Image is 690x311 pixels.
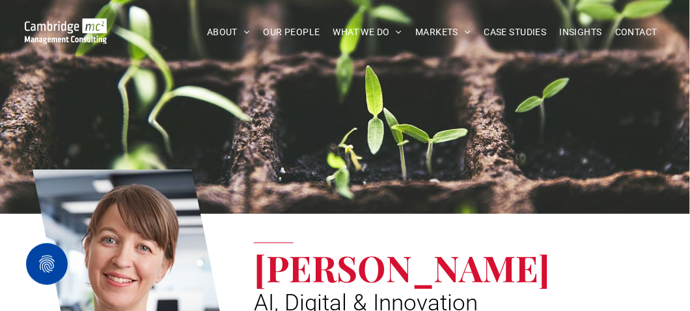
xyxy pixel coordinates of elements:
[327,22,409,42] a: WHAT WE DO
[25,20,107,34] a: Your Business Transformed | Cambridge Management Consulting
[409,22,477,42] a: MARKETS
[25,18,107,44] img: Go to Homepage
[478,22,553,42] a: CASE STUDIES
[609,22,664,42] a: CONTACT
[200,22,257,42] a: ABOUT
[553,22,609,42] a: INSIGHTS
[256,22,326,42] a: OUR PEOPLE
[254,243,550,291] span: [PERSON_NAME]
